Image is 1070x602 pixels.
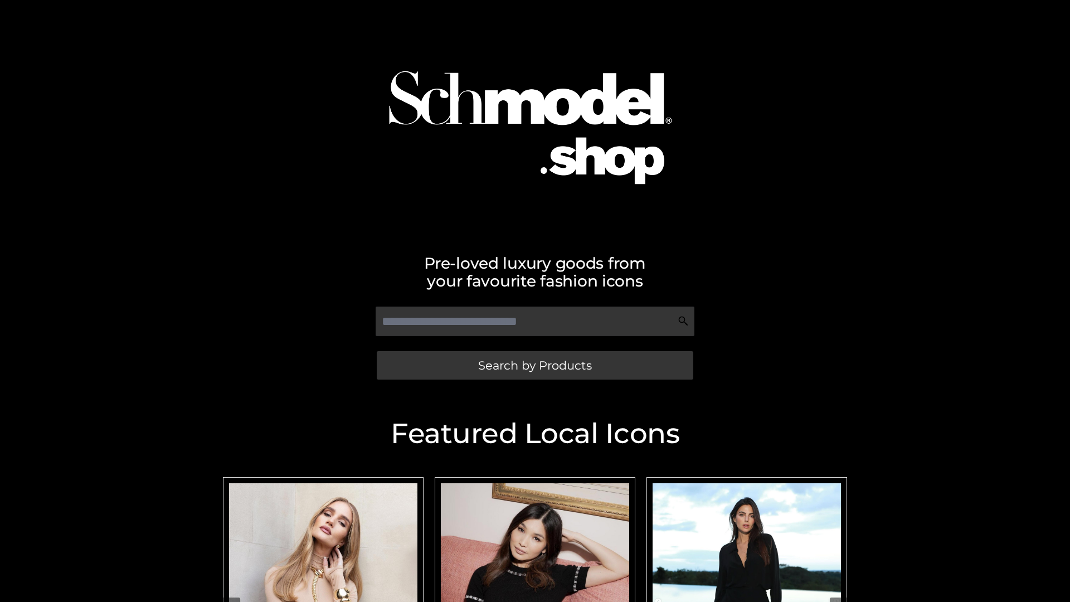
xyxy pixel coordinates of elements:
span: Search by Products [478,360,592,371]
a: Search by Products [377,351,693,380]
h2: Featured Local Icons​ [217,420,853,448]
img: Search Icon [678,315,689,327]
h2: Pre-loved luxury goods from your favourite fashion icons [217,254,853,290]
